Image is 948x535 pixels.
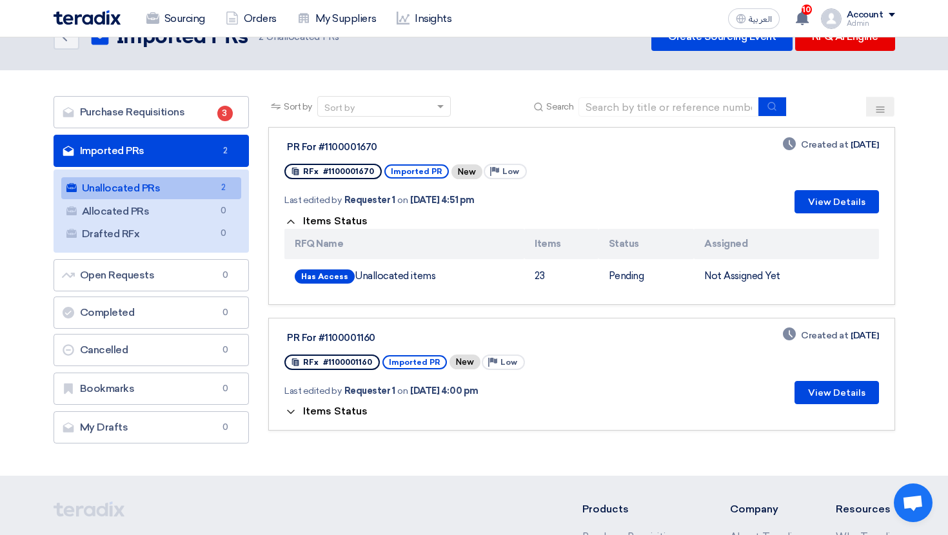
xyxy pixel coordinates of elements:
[524,259,598,294] td: 23
[749,15,772,24] span: العربية
[502,167,519,176] span: Low
[217,269,233,282] span: 0
[54,411,250,443] a: My Drafts0
[217,421,233,434] span: 0
[847,20,895,27] div: Admin
[303,215,368,227] span: Items Status
[117,24,248,50] h2: Imported PRs
[730,501,797,517] li: Company
[295,269,355,284] span: Has Access
[524,229,598,259] th: Items
[801,329,848,342] span: Created at
[217,144,233,157] span: 2
[449,355,480,369] div: New
[284,259,524,294] td: Unallocated items
[894,483,933,522] div: Open chat
[136,5,215,33] a: Sourcing
[61,223,242,245] a: Drafted RFx
[303,405,368,418] span: Items Status
[728,8,780,29] button: العربية
[259,31,264,43] span: 2
[384,164,449,179] span: Imported PR
[694,229,878,259] th: Assigned
[61,177,242,199] a: Unallocated PRs
[410,384,478,398] span: [DATE] 4:00 pm
[704,270,780,282] span: Not Assigned Yet
[451,164,482,179] div: New
[344,193,395,207] span: Requester 1
[54,259,250,291] a: Open Requests0
[54,135,250,167] a: Imported PRs2
[821,8,842,29] img: profile_test.png
[217,106,233,121] span: 3
[836,501,895,517] li: Resources
[215,5,287,33] a: Orders
[215,204,231,218] span: 0
[801,138,848,151] span: Created at
[217,344,233,356] span: 0
[500,358,517,367] span: Low
[323,358,372,367] span: #1100001160
[284,193,341,207] span: Last edited by
[284,100,312,113] span: Sort by
[795,190,879,213] button: View Details
[284,384,341,398] span: Last edited by
[61,200,242,222] a: Allocated PRs
[54,373,250,405] a: Bookmarks0
[287,141,609,153] div: PR For #1100001670
[284,229,524,259] th: RFQ Name
[323,167,374,176] span: #1100001670
[217,306,233,319] span: 0
[582,501,691,517] li: Products
[598,229,695,259] th: Status
[215,227,231,240] span: 0
[54,334,250,366] a: Cancelled0
[783,138,878,151] div: [DATE]
[397,384,408,398] span: on
[382,355,447,369] span: Imported PR
[598,259,695,294] td: Pending
[344,384,395,398] span: Requester 1
[54,96,250,128] a: Purchase Requisitions3
[795,381,879,404] button: View Details
[287,5,386,33] a: My Suppliers
[386,5,462,33] a: Insights
[783,329,878,342] div: [DATE]
[578,97,759,117] input: Search by title or reference number
[54,10,121,25] img: Teradix logo
[284,405,368,418] button: Items Status
[802,5,812,15] span: 10
[324,101,355,115] div: Sort by
[54,297,250,329] a: Completed0
[217,382,233,395] span: 0
[847,10,884,21] div: Account
[303,358,319,367] span: RFx
[284,215,368,228] button: Items Status
[287,332,609,344] div: PR For #1100001160
[397,193,408,207] span: on
[410,193,474,207] span: [DATE] 4:51 pm
[546,100,573,113] span: Search
[303,167,319,176] span: RFx
[215,181,231,195] span: 2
